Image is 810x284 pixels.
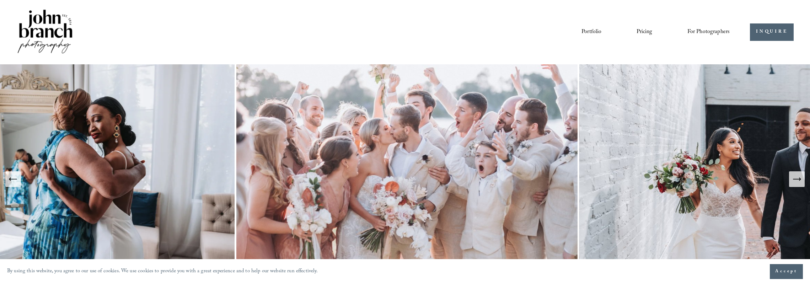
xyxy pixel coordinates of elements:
p: By using this website, you agree to our use of cookies. We use cookies to provide you with a grea... [7,267,318,277]
button: Accept [770,264,803,279]
a: folder dropdown [687,26,730,38]
a: Portfolio [581,26,601,38]
a: Pricing [637,26,653,38]
span: For Photographers [687,27,730,38]
button: Previous Slide [5,171,21,187]
img: John Branch IV Photography [16,8,74,56]
span: Accept [775,268,798,275]
a: INQUIRE [750,23,794,41]
button: Next Slide [789,171,805,187]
